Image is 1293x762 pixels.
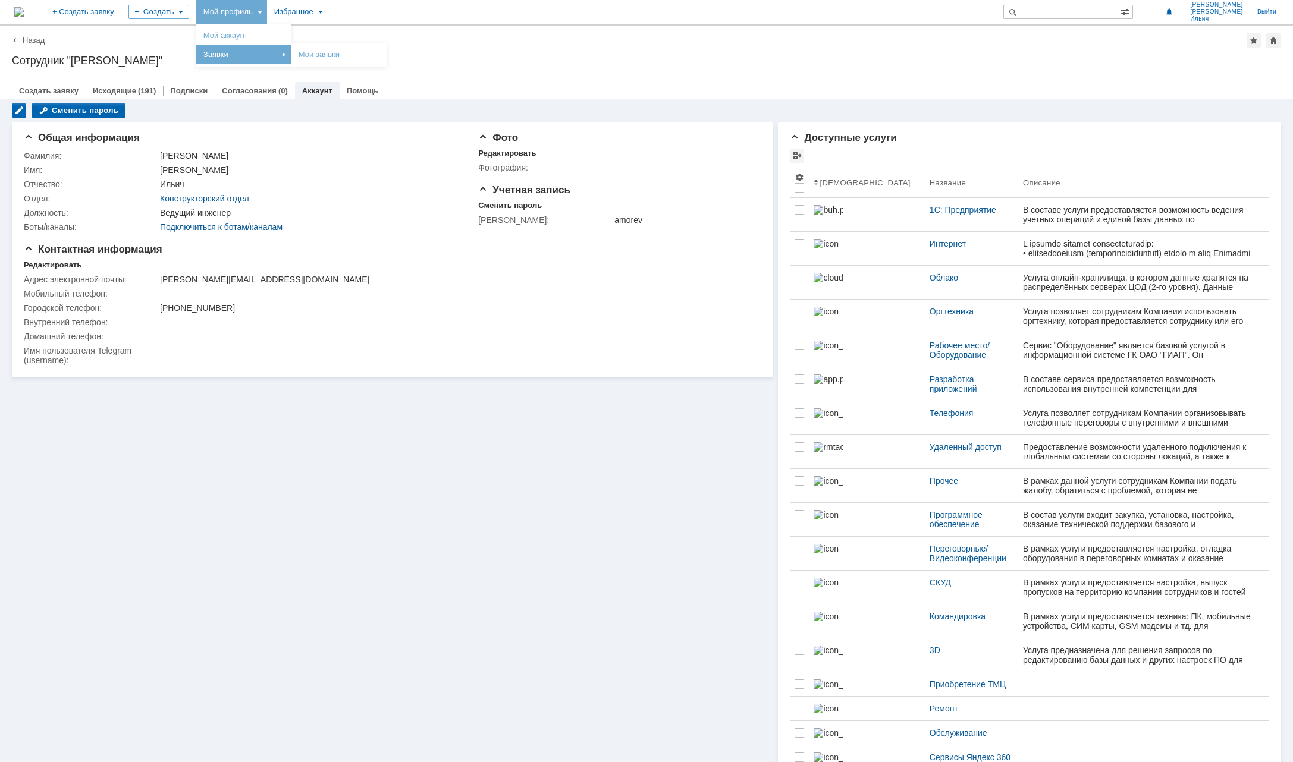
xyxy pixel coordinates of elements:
div: Сменить пароль [478,201,542,210]
div: Внутренний телефон: [24,317,158,327]
div: Сервисы Яндекс 360 [930,752,1013,762]
img: icon_vit_uslug_mini2.png [814,239,843,248]
a: cloud.png [809,266,924,299]
div: (191) [138,86,156,95]
div: Просмотреть архив [790,149,804,163]
a: СКУД [925,571,1018,604]
img: icon_vit_uslug_mini1.png [814,476,843,486]
img: icon_vit_uslug_mini4.png [814,307,843,316]
span: [PERSON_NAME] [1190,1,1243,8]
div: В рамках услуги предоставляется настройка, выпуск пропусков на территорию компании сотрудников и ... [1023,578,1255,606]
th: [DEMOGRAPHIC_DATA] [809,168,924,198]
div: Облако [930,273,1013,282]
img: icon_vit_uslug_mini1.png [814,578,843,587]
img: icon_vit_uslug_mini1.png [814,510,843,519]
div: Редактировать [24,260,81,270]
a: В рамках данной услуги сотрудникам Компании подать жалобу, обратиться с проблемой, которая не пре... [1018,469,1260,502]
img: icon_vit_uslug_mini5.png [814,408,843,418]
img: buh.png [814,205,843,215]
div: Городской телефон: [24,303,158,313]
img: icon_vit_uslug_mini1.png [814,728,843,738]
div: Боты/каналы: [24,222,158,232]
a: Командировка [925,604,1018,638]
div: Сделать домашней страницей [1266,33,1281,48]
div: Разработка приложений [930,374,1013,393]
div: Сервис "Оборудование" является базовой услугой в информационной системе ГК ОАО "ГИАП". Он предост... [1023,341,1255,474]
a: icon_vit_uslug_mini4.png [809,300,924,333]
img: icon_vit_uslug_mini1.png [814,752,843,762]
a: icon_vit_uslug_mini1.png [809,469,924,502]
a: Конструкторский отдел [160,194,249,203]
a: 3D [925,638,1018,672]
a: icon_vit_uslug_mini1.png [809,638,924,672]
div: Домашний телефон: [24,332,158,341]
div: Должность: [24,208,158,218]
div: Программное обеспечение [930,510,1013,529]
div: Ильич [160,180,460,189]
span: Доступные услуги [790,132,896,143]
span: [PERSON_NAME] [1190,8,1243,15]
div: В составе сервиса предоставляется возможность использования внутренней компетенции для мелкомасшт... [1023,374,1255,479]
span: Общая информация [24,132,140,143]
div: L ipsumdo sitamet consecteturadip: • elitseddoeiusm (temporincididuntutl) etdolo m aliq Enimadmi ... [1023,239,1255,372]
div: Редактировать [478,149,536,158]
span: Настройки [795,172,804,182]
div: [PHONE_NUMBER] [160,303,460,313]
img: icon_vit_uslug_mini1.png [814,646,843,655]
a: В составе сервиса предоставляется возможность использования внутренней компетенции для мелкомасшт... [1018,367,1260,401]
a: Мой аккаунт [199,29,289,43]
div: Услуга позволяет сотрудникам Компании использовать оргтехнику, которая предоставляется сотруднику... [1023,307,1255,402]
div: [DEMOGRAPHIC_DATA] [820,178,910,187]
a: Перейти на домашнюю страницу [14,7,24,17]
div: Оргтехника [930,307,1013,316]
a: В состав услуги входит закупка, установка, настройка, оказание технической поддержки базового и с... [1018,503,1260,536]
span: Учетная запись [478,184,570,196]
a: Услуга онлайн-хранилища, в котором данные хранятся на распределённых серверах ЦОД (2-го уровня). ... [1018,266,1260,299]
span: Ильич [1190,15,1243,23]
a: Переговорные/Видеоконференции [925,537,1018,570]
a: Приобретение ТМЦ [925,672,1018,696]
div: Мобильный телефон: [24,289,158,298]
a: Удаленный доступ [925,435,1018,468]
a: Прочее [925,469,1018,502]
img: icon_vit_uslug_mini1.png [814,704,843,713]
div: [PERSON_NAME] [160,151,460,160]
a: В рамках услуги предоставляется настройка, выпуск пропусков на территорию компании сотрудников и ... [1018,571,1260,604]
img: icon_vit_uslug_mini1.png [814,679,843,689]
div: Ведущий инженер [160,208,460,218]
div: В рамках услуги предоставляется техника: ПК, мобильные устройства, СИМ карты, GSM модемы и тд. дл... [1023,612,1255,640]
img: icon_vit_uslug_mini13.png [814,341,843,350]
div: Отчество: [24,180,158,189]
div: Фотография: [478,163,612,172]
div: В составе услуги предоставляется возможность ведения учетных операций и единой базы данных по бух... [1023,205,1255,262]
a: icon_vit_uslug_mini1.png [809,537,924,570]
div: 1С: Предприятие [930,205,1013,215]
div: Услуга предназначена для решения запросов по редактированию базы данных и других настроек ПО для ... [1023,646,1255,674]
a: Создать заявку [19,86,79,95]
a: В рамках услуги предоставляется настройка, отладка оборудования в переговорных комнатах и оказани... [1018,537,1260,570]
div: Услуга онлайн-хранилища, в котором данные хранятся на распределённых серверах ЦОД (2-го уровня). ... [1023,273,1255,358]
div: (0) [278,86,288,95]
a: Телефония [925,401,1018,434]
a: app.png [809,367,924,401]
a: rmtacs.png [809,435,924,468]
div: amorev [614,215,756,225]
a: Помощь [347,86,378,95]
a: icon_vit_uslug_mini1.png [809,672,924,696]
a: buh.png [809,198,924,231]
img: icon_vit_uslug_mini1.png [814,612,843,621]
a: Мои заявки [294,48,384,62]
div: Обслуживание [930,728,1013,738]
div: Переговорные/Видеоконференции [930,544,1013,563]
div: Добавить в избранное [1247,33,1261,48]
div: Ремонт [930,704,1013,713]
img: app.png [814,374,843,384]
span: Расширенный поиск [1121,5,1132,17]
span: Фото [478,132,518,143]
a: Ремонт [925,697,1018,720]
a: Услуга позволяет сотрудникам Компании организовывать телефонные переговоры с внутренними и внешни... [1018,401,1260,434]
div: Адрес электронной почты: [24,275,158,284]
a: icon_vit_uslug_mini2.png [809,232,924,265]
a: icon_vit_uslug_mini13.png [809,333,924,367]
div: Интернет [930,239,1013,248]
